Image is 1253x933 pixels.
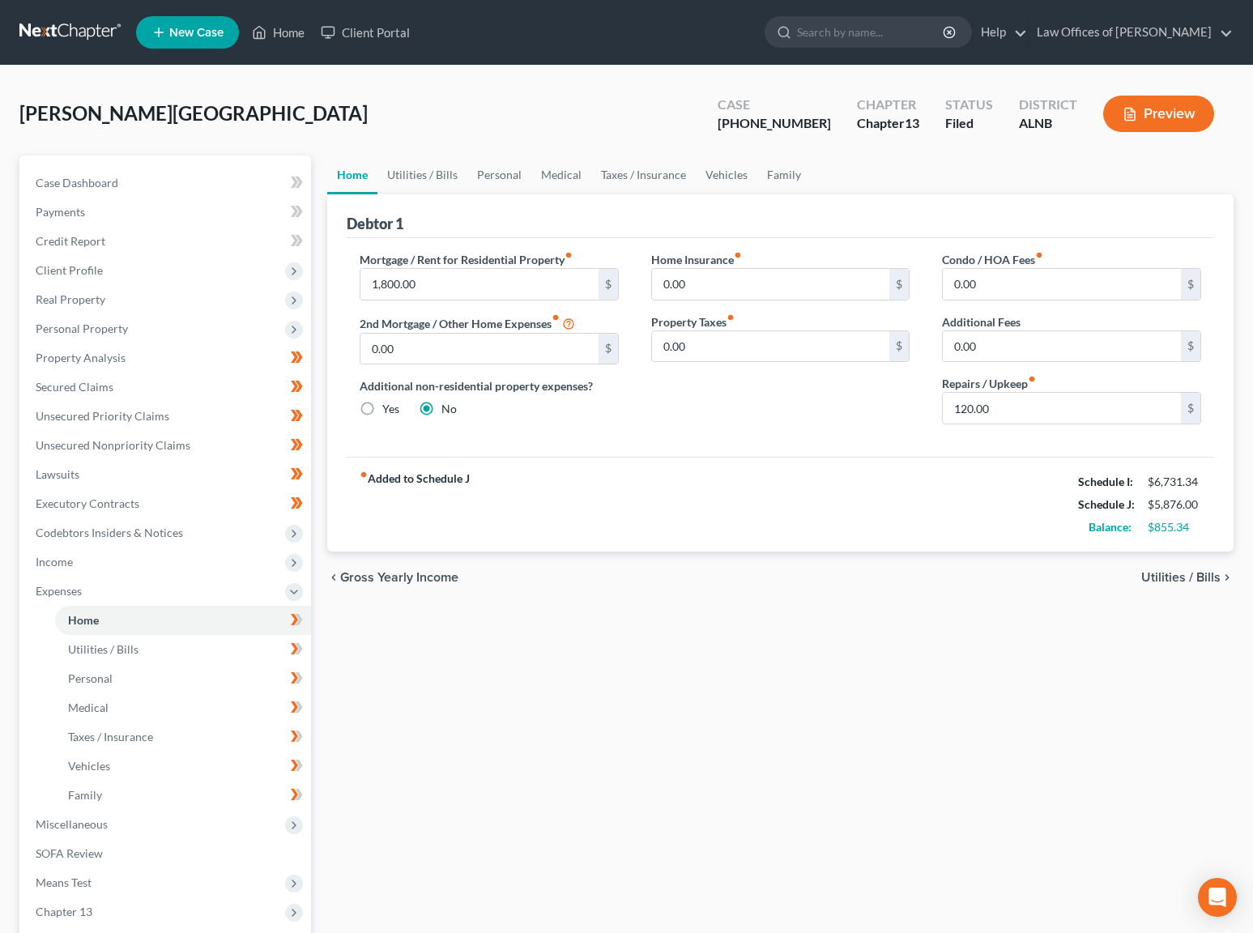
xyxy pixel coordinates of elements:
i: chevron_right [1221,571,1234,584]
div: $ [889,331,909,362]
span: Codebtors Insiders & Notices [36,526,183,539]
div: Chapter [857,96,919,114]
input: -- [943,393,1181,424]
a: Executory Contracts [23,489,311,518]
span: Client Profile [36,263,103,277]
i: fiber_manual_record [734,251,742,259]
label: 2nd Mortgage / Other Home Expenses [360,313,575,333]
span: Expenses [36,584,82,598]
span: Unsecured Priority Claims [36,409,169,423]
span: 13 [905,115,919,130]
span: Unsecured Nonpriority Claims [36,438,190,452]
label: Additional Fees [942,313,1021,330]
i: fiber_manual_record [360,471,368,479]
div: $855.34 [1148,519,1201,535]
span: Payments [36,205,85,219]
div: $ [599,334,618,364]
button: chevron_left Gross Yearly Income [327,571,458,584]
div: $ [599,269,618,300]
span: Secured Claims [36,380,113,394]
span: Case Dashboard [36,176,118,190]
label: Property Taxes [651,313,735,330]
strong: Added to Schedule J [360,471,470,539]
input: Search by name... [797,17,945,47]
span: Chapter 13 [36,905,92,918]
i: fiber_manual_record [552,313,560,322]
div: Debtor 1 [347,214,403,233]
input: -- [943,331,1181,362]
div: Filed [945,114,993,133]
div: $6,731.34 [1148,474,1201,490]
span: Credit Report [36,234,105,248]
div: Case [718,96,831,114]
label: Yes [382,401,399,417]
a: Unsecured Nonpriority Claims [23,431,311,460]
input: -- [360,334,599,364]
span: Executory Contracts [36,496,139,510]
div: Open Intercom Messenger [1198,878,1237,917]
a: Secured Claims [23,373,311,402]
input: -- [652,331,890,362]
div: $5,876.00 [1148,496,1201,513]
label: Repairs / Upkeep [942,375,1036,392]
label: Condo / HOA Fees [942,251,1043,268]
span: SOFA Review [36,846,103,860]
strong: Schedule I: [1078,475,1133,488]
label: Additional non-residential property expenses? [360,377,619,394]
span: Income [36,555,73,569]
a: Unsecured Priority Claims [23,402,311,431]
span: Vehicles [68,759,110,773]
a: Personal [55,664,311,693]
i: fiber_manual_record [1035,251,1043,259]
input: -- [360,269,599,300]
div: $ [1181,269,1200,300]
a: Home [327,155,377,194]
div: Status [945,96,993,114]
label: Mortgage / Rent for Residential Property [360,251,573,268]
span: Means Test [36,875,92,889]
div: $ [889,269,909,300]
a: Utilities / Bills [377,155,467,194]
span: Miscellaneous [36,817,108,831]
span: Utilities / Bills [68,642,139,656]
span: Medical [68,701,109,714]
input: -- [943,269,1181,300]
a: Help [973,18,1027,47]
i: chevron_left [327,571,340,584]
a: Taxes / Insurance [591,155,696,194]
a: Personal [467,155,531,194]
a: Family [55,781,311,810]
a: SOFA Review [23,839,311,868]
span: Family [68,788,102,802]
a: Taxes / Insurance [55,722,311,752]
button: Preview [1103,96,1214,132]
a: Home [244,18,313,47]
a: Case Dashboard [23,168,311,198]
div: $ [1181,393,1200,424]
span: New Case [169,27,224,39]
a: Family [757,155,811,194]
a: Credit Report [23,227,311,256]
span: Utilities / Bills [1141,571,1221,584]
a: Vehicles [696,155,757,194]
a: Law Offices of [PERSON_NAME] [1029,18,1233,47]
span: Lawsuits [36,467,79,481]
a: Property Analysis [23,343,311,373]
a: Medical [55,693,311,722]
span: Taxes / Insurance [68,730,153,743]
div: ALNB [1019,114,1077,133]
div: District [1019,96,1077,114]
div: Chapter [857,114,919,133]
a: Payments [23,198,311,227]
strong: Schedule J: [1078,497,1135,511]
span: Real Property [36,292,105,306]
span: Property Analysis [36,351,126,364]
input: -- [652,269,890,300]
div: $ [1181,331,1200,362]
label: No [441,401,457,417]
div: [PHONE_NUMBER] [718,114,831,133]
label: Home Insurance [651,251,742,268]
a: Medical [531,155,591,194]
i: fiber_manual_record [565,251,573,259]
button: Utilities / Bills chevron_right [1141,571,1234,584]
